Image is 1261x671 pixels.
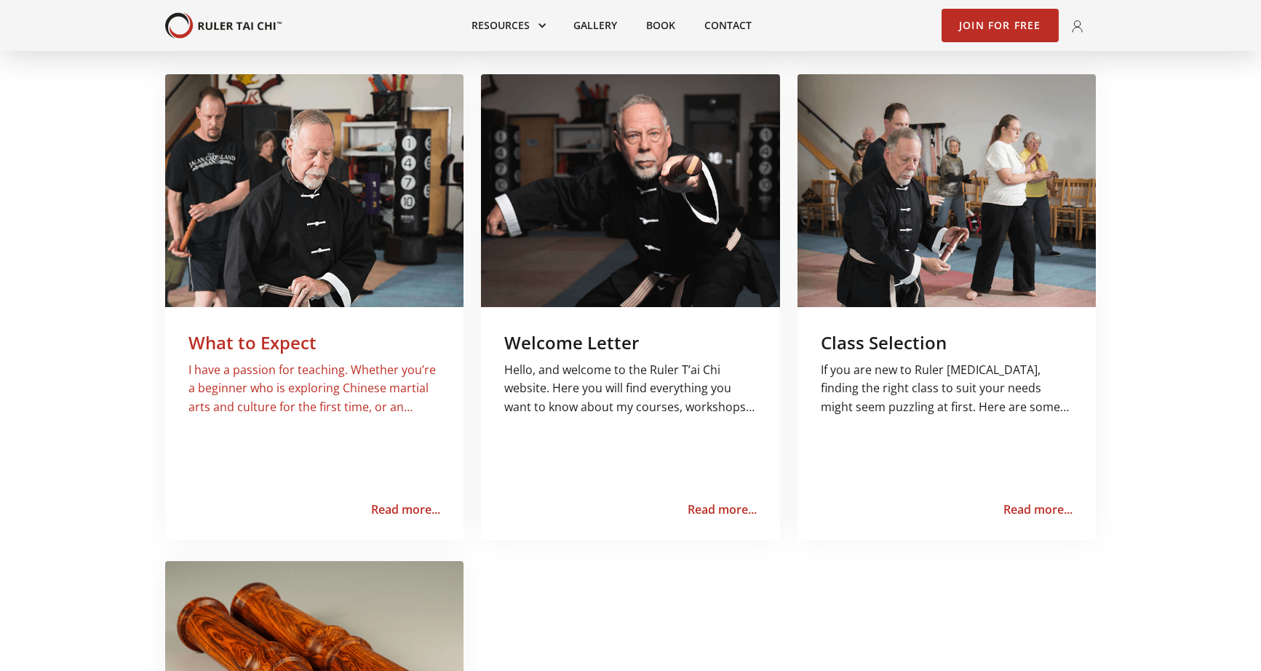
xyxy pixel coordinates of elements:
[165,12,282,39] img: Your Brand Name
[821,330,1073,355] h3: Class Selection
[188,330,441,355] h3: What to Expect
[559,9,632,41] a: Gallery
[188,361,441,417] p: ‍I have a passion for teaching. Whether you’re a beginner who is exploring Chinese martial arts a...
[688,502,757,517] div: Read more...
[504,361,757,417] p: Hello, and welcome to the Ruler T’ai Chi website. Here you will find everything you want to know ...
[457,9,559,41] div: Resources
[481,74,780,540] a: Welcome LetterHello, and welcome to the Ruler T’ai Chi website. Here you will find everything you...
[821,361,1073,417] p: If you are new to Ruler [MEDICAL_DATA], finding the right class to suit your needs might seem puz...
[942,9,1059,42] a: Join for Free
[632,9,690,41] a: Book
[165,12,282,39] a: home
[504,330,757,355] h3: Welcome Letter
[165,25,724,51] h2: Resources
[371,502,440,517] div: Read more...
[1003,502,1073,517] div: Read more...
[690,9,766,41] a: Contact
[797,74,1097,540] a: Class SelectionIf you are new to Ruler [MEDICAL_DATA], finding the right class to suit your needs...
[165,74,464,540] a: What to Expect‍I have a passion for teaching. Whether you’re a beginner who is exploring Chinese ...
